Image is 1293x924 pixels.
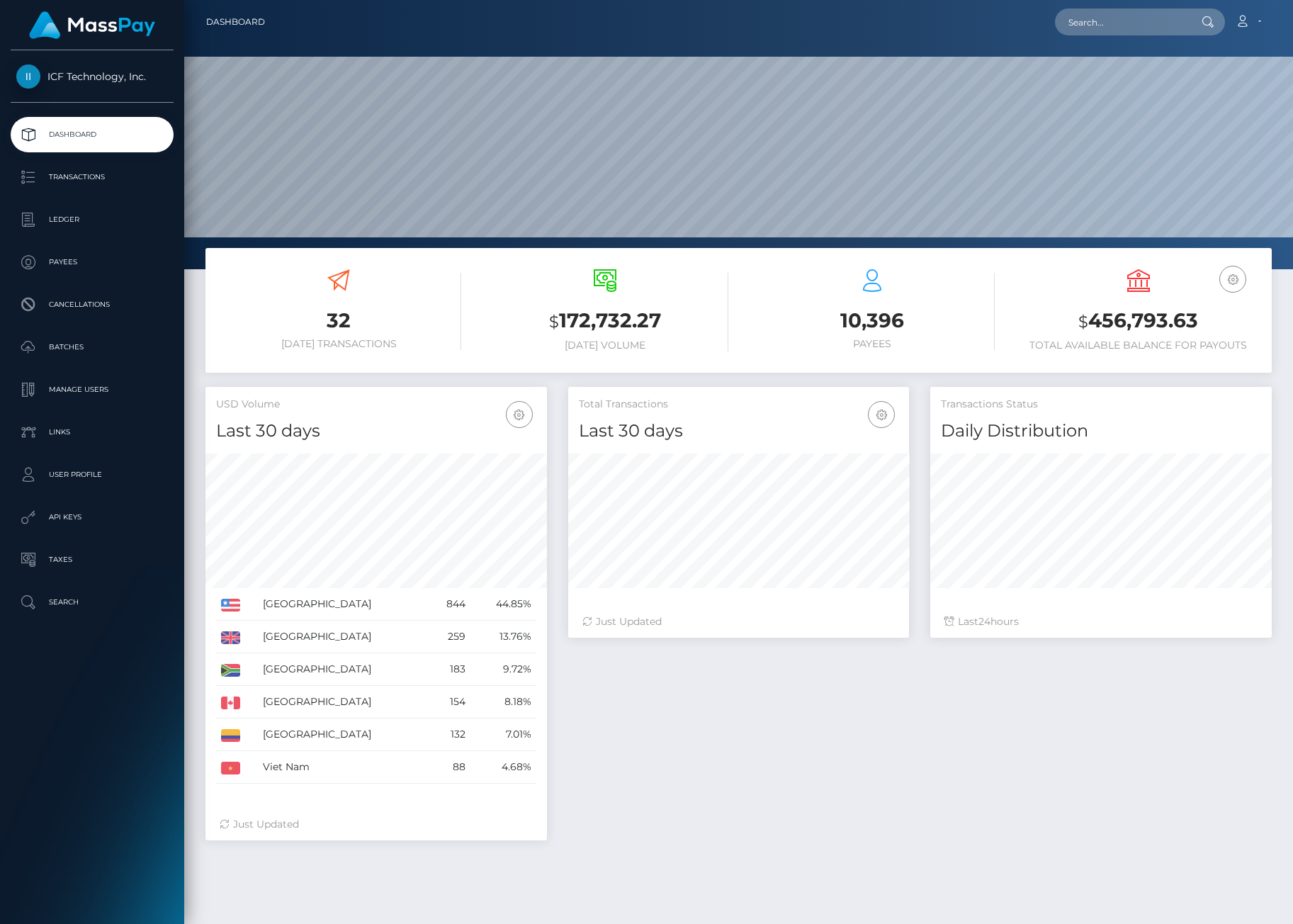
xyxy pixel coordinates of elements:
p: Transactions [16,167,168,188]
a: Dashboard [206,7,265,37]
h3: 32 [216,307,461,334]
p: Payees [16,252,168,273]
p: User Profile [16,464,168,485]
h6: [DATE] Transactions [216,338,461,350]
a: Payees [11,244,174,280]
h6: Payees [750,338,995,350]
a: Links [11,415,174,450]
a: Dashboard [11,117,174,152]
small: $ [1078,312,1088,332]
input: Search... [1055,9,1188,35]
img: GB.png [221,631,240,644]
td: 9.72% [470,653,536,686]
p: API Keys [16,507,168,528]
td: 183 [429,653,470,686]
a: API Keys [11,500,174,535]
a: Manage Users [11,372,174,407]
img: VN.png [221,762,240,774]
div: Just Updated [220,817,533,832]
a: Cancellations [11,287,174,322]
a: User Profile [11,457,174,492]
td: 4.68% [470,751,536,784]
div: Last hours [944,614,1258,629]
a: Batches [11,329,174,365]
a: Search [11,585,174,620]
p: Batches [16,337,168,358]
img: ZA.png [221,664,240,677]
td: 132 [429,719,470,751]
td: 13.76% [470,621,536,653]
img: CO.png [221,729,240,742]
p: Manage Users [16,379,168,400]
h5: USD Volume [216,398,536,412]
p: Taxes [16,549,168,570]
p: Links [16,422,168,443]
h6: [DATE] Volume [482,339,728,351]
td: 844 [429,588,470,621]
td: 8.18% [470,686,536,719]
img: MassPay Logo [29,11,155,39]
small: $ [549,312,559,332]
td: 154 [429,686,470,719]
td: Viet Nam [258,751,429,784]
h5: Transactions Status [941,398,1261,412]
p: Ledger [16,209,168,230]
h3: 456,793.63 [1016,307,1261,336]
h3: 10,396 [750,307,995,334]
img: US.png [221,599,240,612]
td: [GEOGRAPHIC_DATA] [258,621,429,653]
td: [GEOGRAPHIC_DATA] [258,686,429,719]
a: Taxes [11,542,174,577]
h4: Last 30 days [216,419,536,444]
td: 44.85% [470,588,536,621]
h5: Total Transactions [579,398,899,412]
h6: Total Available Balance for Payouts [1016,339,1261,351]
img: ICF Technology, Inc. [16,64,40,89]
span: ICF Technology, Inc. [11,70,174,83]
td: 88 [429,751,470,784]
p: Cancellations [16,294,168,315]
p: Dashboard [16,124,168,145]
td: [GEOGRAPHIC_DATA] [258,653,429,686]
h4: Daily Distribution [941,419,1261,444]
td: [GEOGRAPHIC_DATA] [258,719,429,751]
a: Ledger [11,202,174,237]
div: Just Updated [582,614,896,629]
p: Search [16,592,168,613]
span: 24 [978,615,990,628]
td: 259 [429,621,470,653]
h4: Last 30 days [579,419,899,444]
img: CA.png [221,697,240,709]
td: [GEOGRAPHIC_DATA] [258,588,429,621]
td: 7.01% [470,719,536,751]
a: Transactions [11,159,174,195]
h3: 172,732.27 [482,307,728,336]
